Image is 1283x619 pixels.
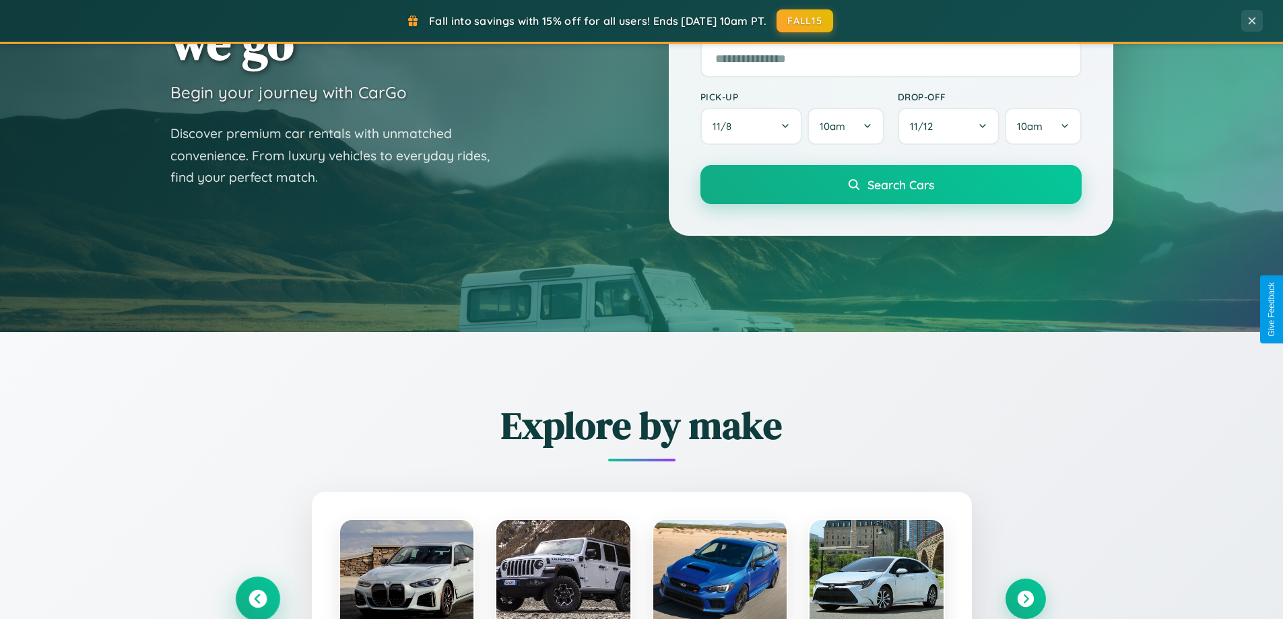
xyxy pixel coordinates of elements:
button: 10am [1005,108,1081,145]
span: Search Cars [867,177,934,192]
button: 11/12 [898,108,1000,145]
div: Give Feedback [1267,282,1276,337]
span: Fall into savings with 15% off for all users! Ends [DATE] 10am PT. [429,14,766,28]
h2: Explore by make [238,399,1046,451]
span: 10am [820,120,845,133]
label: Pick-up [700,91,884,102]
button: FALL15 [777,9,833,32]
button: 10am [808,108,884,145]
button: Search Cars [700,165,1082,204]
p: Discover premium car rentals with unmatched convenience. From luxury vehicles to everyday rides, ... [170,123,507,189]
span: 10am [1017,120,1043,133]
span: 11 / 12 [910,120,940,133]
label: Drop-off [898,91,1082,102]
h3: Begin your journey with CarGo [170,82,407,102]
span: 11 / 8 [713,120,738,133]
button: 11/8 [700,108,803,145]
